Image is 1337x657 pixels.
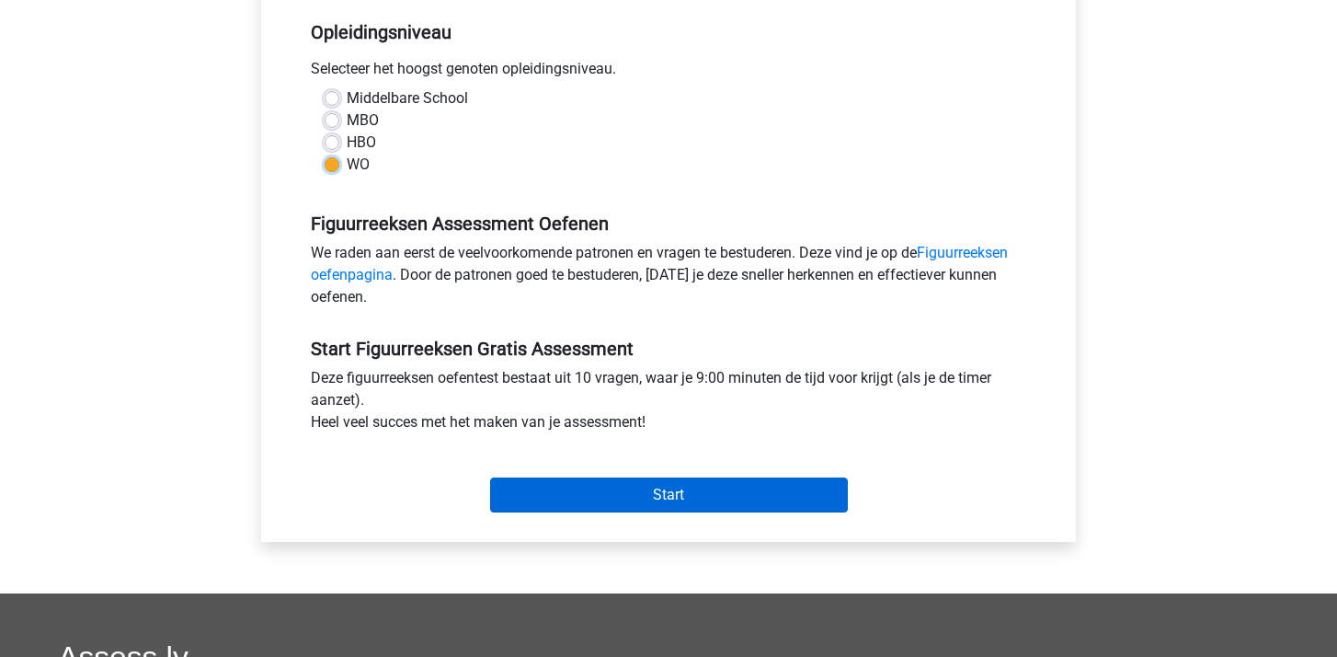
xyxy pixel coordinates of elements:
h5: Figuurreeksen Assessment Oefenen [311,213,1026,235]
div: Selecteer het hoogst genoten opleidingsniveau. [297,58,1040,87]
label: WO [347,154,370,176]
label: HBO [347,132,376,154]
div: Deze figuurreeksen oefentest bestaat uit 10 vragen, waar je 9:00 minuten de tijd voor krijgt (als... [297,367,1040,441]
label: MBO [347,109,379,132]
input: Start [490,478,848,513]
div: We raden aan eerst de veelvoorkomende patronen en vragen te bestuderen. Deze vind je op de . Door... [297,242,1040,316]
h5: Start Figuurreeksen Gratis Assessment [311,338,1026,360]
h5: Opleidingsniveau [311,14,1026,51]
label: Middelbare School [347,87,468,109]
